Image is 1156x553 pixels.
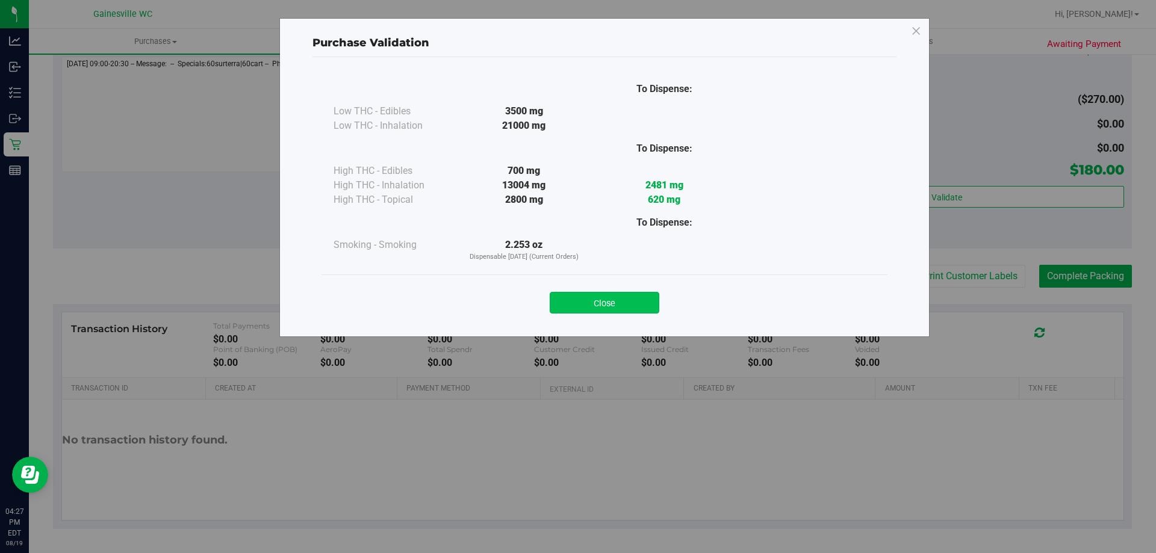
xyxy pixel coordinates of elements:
[334,119,454,133] div: Low THC - Inhalation
[454,193,594,207] div: 2800 mg
[594,215,735,230] div: To Dispense:
[334,164,454,178] div: High THC - Edibles
[454,252,594,262] p: Dispensable [DATE] (Current Orders)
[334,178,454,193] div: High THC - Inhalation
[12,457,48,493] iframe: Resource center
[594,82,735,96] div: To Dispense:
[454,119,594,133] div: 21000 mg
[454,164,594,178] div: 700 mg
[648,194,680,205] strong: 620 mg
[645,179,683,191] strong: 2481 mg
[454,104,594,119] div: 3500 mg
[334,104,454,119] div: Low THC - Edibles
[550,292,659,314] button: Close
[334,193,454,207] div: High THC - Topical
[594,141,735,156] div: To Dispense:
[334,238,454,252] div: Smoking - Smoking
[312,36,429,49] span: Purchase Validation
[454,178,594,193] div: 13004 mg
[454,238,594,262] div: 2.253 oz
